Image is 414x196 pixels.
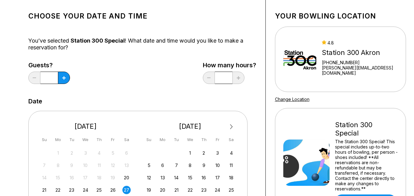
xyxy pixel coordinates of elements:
[28,37,256,51] div: You’ve selected ! What date and time would you like to make a reservation for?
[109,161,117,169] div: Not available Friday, September 12th, 2025
[81,186,90,194] div: Choose Wednesday, September 24th, 2025
[109,136,117,144] div: Fr
[54,173,62,182] div: Not available Monday, September 15th, 2025
[275,97,309,102] a: Change Location
[145,186,153,194] div: Choose Sunday, October 19th, 2025
[95,173,103,182] div: Not available Thursday, September 18th, 2025
[322,40,398,45] div: 4.8
[186,149,194,157] div: Choose Wednesday, October 1st, 2025
[68,173,76,182] div: Not available Tuesday, September 16th, 2025
[122,149,131,157] div: Not available Saturday, September 6th, 2025
[54,186,62,194] div: Choose Monday, September 22nd, 2025
[158,161,167,169] div: Choose Monday, October 6th, 2025
[200,149,208,157] div: Choose Thursday, October 2nd, 2025
[200,186,208,194] div: Choose Thursday, October 23rd, 2025
[186,136,194,144] div: We
[158,173,167,182] div: Choose Monday, October 13th, 2025
[54,136,62,144] div: Mo
[68,161,76,169] div: Not available Tuesday, September 9th, 2025
[213,186,222,194] div: Choose Friday, October 24th, 2025
[54,149,62,157] div: Not available Monday, September 1st, 2025
[28,98,42,105] label: Date
[283,140,330,186] img: Station 300 Special
[122,136,131,144] div: Sa
[81,161,90,169] div: Not available Wednesday, September 10th, 2025
[158,186,167,194] div: Choose Monday, October 20th, 2025
[227,173,236,182] div: Choose Saturday, October 18th, 2025
[54,161,62,169] div: Not available Monday, September 8th, 2025
[40,136,48,144] div: Su
[172,161,181,169] div: Choose Tuesday, October 7th, 2025
[335,121,398,137] div: Station 300 Special
[68,136,76,144] div: Tu
[81,136,90,144] div: We
[283,36,316,82] img: Station 300 Akron
[122,161,131,169] div: Not available Saturday, September 13th, 2025
[172,136,181,144] div: Tu
[322,65,398,76] a: [PERSON_NAME][EMAIL_ADDRESS][DOMAIN_NAME]
[213,161,222,169] div: Choose Friday, October 10th, 2025
[142,122,238,131] div: [DATE]
[81,173,90,182] div: Not available Wednesday, September 17th, 2025
[158,136,167,144] div: Mo
[335,139,398,191] div: The Station 300 Special! This special includes up-to-two hours of bowling, per person - shoes inc...
[186,161,194,169] div: Choose Wednesday, October 8th, 2025
[186,173,194,182] div: Choose Wednesday, October 15th, 2025
[213,149,222,157] div: Choose Friday, October 3rd, 2025
[95,186,103,194] div: Choose Thursday, September 25th, 2025
[322,60,398,65] div: [PHONE_NUMBER]
[40,173,48,182] div: Not available Sunday, September 14th, 2025
[71,37,125,44] span: Station 300 Special
[213,173,222,182] div: Choose Friday, October 17th, 2025
[227,122,236,132] button: Next Month
[227,161,236,169] div: Choose Saturday, October 11th, 2025
[122,186,131,194] div: Choose Saturday, September 27th, 2025
[213,136,222,144] div: Fr
[172,173,181,182] div: Choose Tuesday, October 14th, 2025
[109,173,117,182] div: Not available Friday, September 19th, 2025
[322,48,398,57] div: Station 300 Akron
[40,161,48,169] div: Not available Sunday, September 7th, 2025
[109,149,117,157] div: Not available Friday, September 5th, 2025
[38,122,133,131] div: [DATE]
[200,136,208,144] div: Th
[95,161,103,169] div: Not available Thursday, September 11th, 2025
[95,149,103,157] div: Not available Thursday, September 4th, 2025
[145,173,153,182] div: Choose Sunday, October 12th, 2025
[227,136,236,144] div: Sa
[203,62,256,69] label: How many hours?
[68,149,76,157] div: Not available Tuesday, September 2nd, 2025
[200,173,208,182] div: Choose Thursday, October 16th, 2025
[109,186,117,194] div: Choose Friday, September 26th, 2025
[275,12,406,20] h1: Your bowling location
[172,186,181,194] div: Choose Tuesday, October 21st, 2025
[227,149,236,157] div: Choose Saturday, October 4th, 2025
[81,149,90,157] div: Not available Wednesday, September 3rd, 2025
[186,186,194,194] div: Choose Wednesday, October 22nd, 2025
[40,186,48,194] div: Choose Sunday, September 21st, 2025
[145,136,153,144] div: Su
[28,12,256,20] h1: Choose your Date and time
[227,186,236,194] div: Choose Saturday, October 25th, 2025
[28,62,70,69] label: Guests?
[122,173,131,182] div: Choose Saturday, September 20th, 2025
[145,161,153,169] div: Choose Sunday, October 5th, 2025
[68,186,76,194] div: Choose Tuesday, September 23rd, 2025
[200,161,208,169] div: Choose Thursday, October 9th, 2025
[95,136,103,144] div: Th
